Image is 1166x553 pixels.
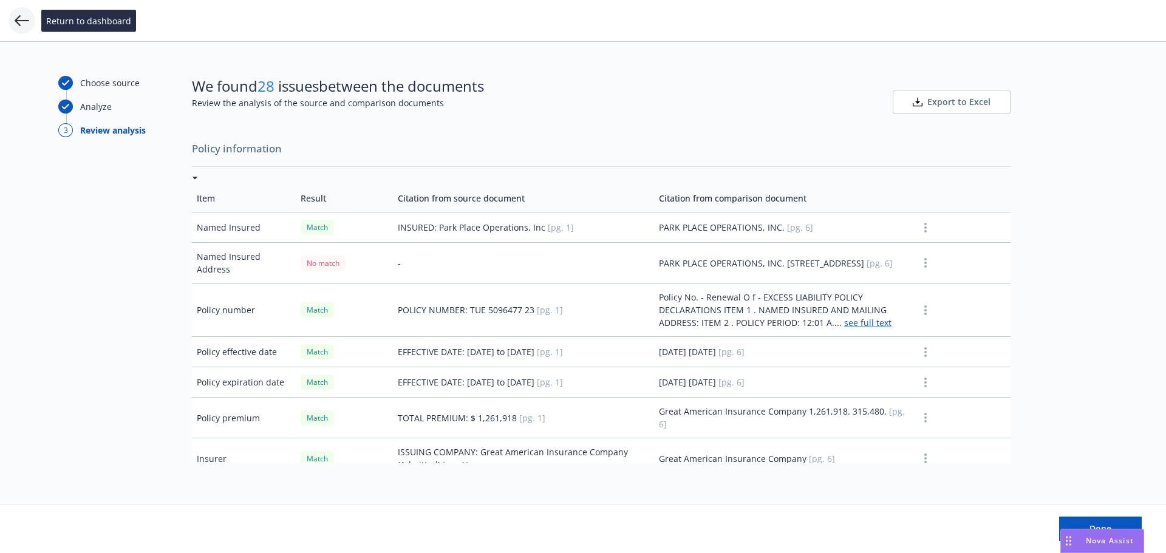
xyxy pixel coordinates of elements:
[192,283,296,337] td: Policy number
[192,185,296,212] td: Item
[1060,529,1144,553] button: Nova Assist
[192,337,296,367] td: Policy effective date
[1061,529,1076,552] div: Drag to move
[654,212,913,243] td: PARK PLACE OPERATIONS, INC.
[393,438,654,479] td: ISSUING COMPANY: Great American Insurance Company (Admitted)
[809,453,835,464] span: [pg. 6]
[80,76,140,89] div: Choose source
[1086,535,1134,546] span: Nova Assist
[393,398,654,438] td: TOTAL PREMIUM: $ 1,261,918
[654,367,913,398] td: [DATE] [DATE]
[192,243,296,283] td: Named Insured Address
[1059,517,1142,541] button: Done
[443,459,469,470] span: [pg. 1]
[192,398,296,438] td: Policy premium
[537,376,563,388] span: [pg. 1]
[654,283,913,337] td: Policy No. - Renewal O f - EXCESS LIABILITY POLICY DECLARATIONS ITEM 1 . NAMED INSURED AND MAILIN...
[192,76,484,97] span: We found issues between the documents
[393,212,654,243] td: INSURED: Park Place Operations, Inc
[927,96,990,108] span: Export to Excel
[46,15,131,27] span: Return to dashboard
[654,337,913,367] td: [DATE] [DATE]
[301,344,334,359] div: Match
[654,185,913,212] td: Citation from comparison document
[718,346,745,358] span: [pg. 6]
[296,185,393,212] td: Result
[192,212,296,243] td: Named Insured
[301,451,334,466] div: Match
[301,375,334,390] div: Match
[1089,523,1111,534] span: Done
[192,136,1011,161] span: Policy information
[301,302,334,317] div: Match
[192,97,484,109] span: Review the analysis of the source and comparison documents
[192,367,296,398] td: Policy expiration date
[867,257,893,269] span: [pg. 6]
[519,412,545,424] span: [pg. 1]
[393,185,654,212] td: Citation from source document
[257,76,274,96] span: 28
[787,222,813,233] span: [pg. 6]
[654,243,913,283] td: PARK PLACE OPERATIONS, INC. [STREET_ADDRESS]
[393,337,654,367] td: EFFECTIVE DATE: [DATE] to [DATE]
[192,438,296,479] td: Insurer
[654,438,913,479] td: Great American Insurance Company
[537,304,563,316] span: [pg. 1]
[58,123,73,137] div: 3
[718,376,745,388] span: [pg. 6]
[844,317,892,328] a: see full text
[393,243,654,283] td: -
[80,124,146,137] div: Review analysis
[893,90,1011,114] button: Export to Excel
[301,256,346,271] div: No match
[537,346,563,358] span: [pg. 1]
[393,283,654,337] td: POLICY NUMBER: TUE 5096477 23
[301,220,334,235] div: Match
[548,222,574,233] span: [pg. 1]
[659,405,905,430] span: [pg. 6]
[80,100,112,113] div: Analyze
[301,410,334,426] div: Match
[654,398,913,438] td: Great American Insurance Company 1,261,918. 315,480.
[393,367,654,398] td: EFFECTIVE DATE: [DATE] to [DATE]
